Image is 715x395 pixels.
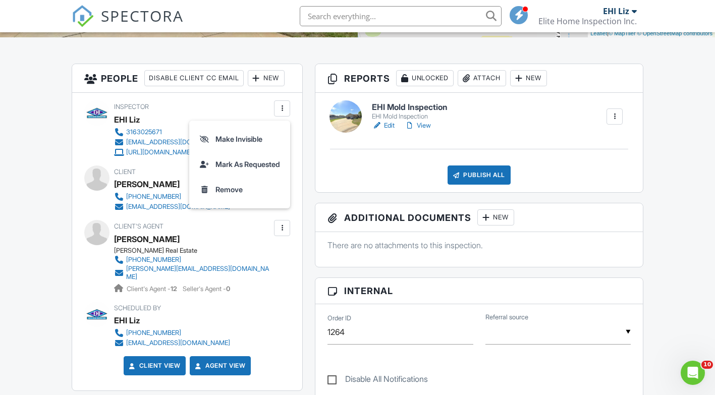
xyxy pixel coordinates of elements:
span: Inspector [114,103,149,110]
h3: People [72,64,302,93]
h3: Reports [315,64,643,93]
label: Disable All Notifications [327,374,428,387]
span: Client's Agent [114,222,163,230]
div: EHI Liz [114,112,140,127]
a: Remove [195,177,284,202]
a: [URL][DOMAIN_NAME] [114,147,230,157]
div: Disable Client CC Email [144,70,244,86]
strong: 12 [171,285,177,293]
span: Scheduled By [114,304,161,312]
div: [PHONE_NUMBER] [126,256,181,264]
div: [PHONE_NUMBER] [126,193,181,201]
a: [PHONE_NUMBER] [114,328,230,338]
span: sq.ft. [187,26,199,33]
div: Elite Home Inspection Inc. [538,16,637,26]
span: Built [53,26,64,33]
iframe: Intercom live chat [681,361,705,385]
div: [EMAIL_ADDRESS][DOMAIN_NAME] [126,138,230,146]
a: [EMAIL_ADDRESS][DOMAIN_NAME] [114,137,230,147]
div: New [248,70,285,86]
h3: Internal [315,278,643,304]
a: [EMAIL_ADDRESS][DOMAIN_NAME] [114,338,230,348]
a: [PERSON_NAME] [114,232,180,247]
span: Seller's Agent - [183,285,230,293]
div: 2018 [66,23,85,34]
span: SPECTORA [101,5,184,26]
a: 3163025671 [114,127,230,137]
strong: 0 [226,285,230,293]
span: bathrooms [267,26,296,33]
div: New [510,70,547,86]
div: EHI Mold Inspection [372,112,448,121]
a: View [405,121,431,131]
span: Client [114,168,136,176]
a: Make Invisible [195,127,284,152]
span: Client's Agent - [127,285,179,293]
a: © OpenStreetMap contributors [637,30,712,36]
div: 2.0 [253,23,266,34]
div: [EMAIL_ADDRESS][DOMAIN_NAME] [126,203,230,211]
input: Search everything... [300,6,502,26]
p: There are no attachments to this inspection. [327,240,631,251]
div: [PERSON_NAME][EMAIL_ADDRESS][DOMAIN_NAME] [126,265,271,281]
a: [EMAIL_ADDRESS][DOMAIN_NAME] [114,202,230,212]
a: EHI Mold Inspection EHI Mold Inspection [372,103,448,121]
img: The Best Home Inspection Software - Spectora [72,5,94,27]
div: Attach [458,70,506,86]
div: EHI Liz [114,313,140,328]
div: [URL][DOMAIN_NAME] [126,148,192,156]
div: Publish All [448,165,511,185]
span: bedrooms [216,26,244,33]
div: 3163025671 [126,128,162,136]
a: Leaflet [590,30,607,36]
div: | [588,29,715,38]
div: 3 [209,23,214,34]
div: [PHONE_NUMBER] [126,329,181,337]
div: [PERSON_NAME] Real Estate [114,247,280,255]
a: [PERSON_NAME][EMAIL_ADDRESS][DOMAIN_NAME] [114,265,271,281]
span: 10 [701,361,713,369]
a: Mark As Requested [195,152,284,177]
a: SPECTORA [72,14,184,35]
div: EHI Liz [603,6,629,16]
a: [PHONE_NUMBER] [114,192,230,202]
a: © MapTiler [609,30,636,36]
a: Agent View [193,361,245,371]
a: Edit [372,121,395,131]
div: New [477,209,514,225]
label: Referral source [485,313,528,322]
a: [PHONE_NUMBER] [114,255,271,265]
div: Unlocked [396,70,454,86]
div: [EMAIL_ADDRESS][DOMAIN_NAME] [126,339,230,347]
h3: Additional Documents [315,203,643,232]
div: [PERSON_NAME] [114,177,180,192]
a: Client View [127,361,181,371]
label: Order ID [327,314,351,323]
h6: EHI Mold Inspection [372,103,448,112]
